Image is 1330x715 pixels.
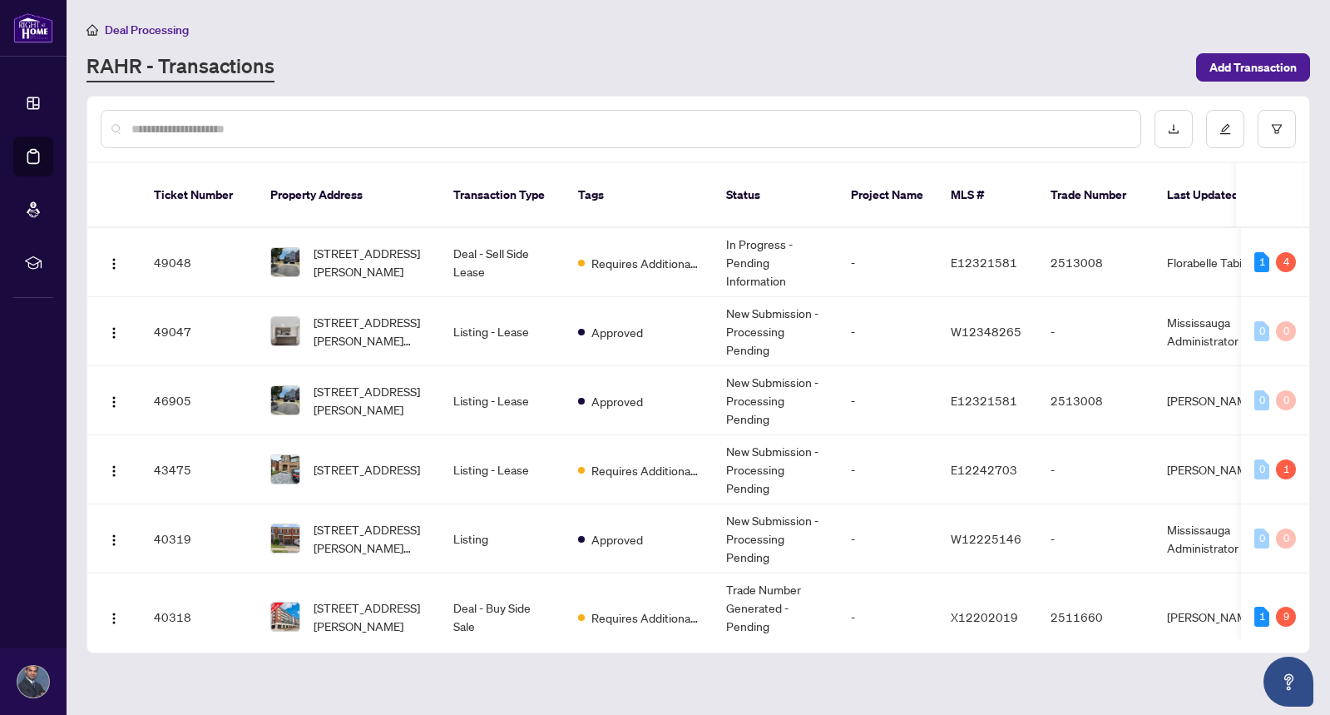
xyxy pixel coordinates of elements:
[591,608,700,627] span: Requires Additional Docs
[1276,390,1296,410] div: 0
[838,435,937,504] td: -
[257,163,440,228] th: Property Address
[101,387,127,414] button: Logo
[713,297,838,366] td: New Submission - Processing Pending
[13,12,53,43] img: logo
[101,603,127,630] button: Logo
[1154,228,1278,297] td: Florabelle Tabije
[1037,366,1154,435] td: 2513008
[591,323,643,341] span: Approved
[314,598,427,635] span: [STREET_ADDRESS][PERSON_NAME]
[713,573,838,661] td: Trade Number Generated - Pending Information
[1037,297,1154,366] td: -
[107,395,121,409] img: Logo
[1154,435,1278,504] td: [PERSON_NAME]
[951,324,1021,339] span: W12348265
[951,255,1017,270] span: E12321581
[1037,504,1154,573] td: -
[271,524,299,553] img: thumbnail-img
[1154,504,1278,573] td: Mississauga Administrator
[1154,573,1278,661] td: [PERSON_NAME]
[141,435,257,504] td: 43475
[107,534,121,547] img: Logo
[1154,110,1193,148] button: download
[937,163,1037,228] th: MLS #
[271,603,299,631] img: thumbnail-img
[713,163,838,228] th: Status
[314,313,427,350] span: [STREET_ADDRESS][PERSON_NAME][PERSON_NAME]
[1154,163,1278,228] th: Last Updated By
[271,455,299,484] img: thumbnail-img
[1196,53,1310,82] button: Add Transaction
[107,257,121,271] img: Logo
[1276,529,1296,549] div: 0
[271,248,299,276] img: thumbnail-img
[1209,54,1297,81] span: Add Transaction
[101,456,127,483] button: Logo
[141,366,257,435] td: 46905
[713,228,838,297] td: In Progress - Pending Information
[838,297,937,366] td: -
[1037,435,1154,504] td: -
[1037,163,1154,228] th: Trade Number
[87,24,98,36] span: home
[1206,110,1244,148] button: edit
[591,461,700,479] span: Requires Additional Docs
[1276,607,1296,627] div: 9
[591,530,643,549] span: Approved
[713,435,838,504] td: New Submission - Processing Pending
[1271,123,1283,135] span: filter
[440,573,565,661] td: Deal - Buy Side Sale
[1037,228,1154,297] td: 2513008
[87,52,274,82] a: RAHR - Transactions
[101,318,127,345] button: Logo
[440,297,565,366] td: Listing - Lease
[565,163,713,228] th: Tags
[951,393,1017,408] span: E12321581
[1254,252,1269,272] div: 1
[314,382,427,419] span: [STREET_ADDRESS][PERSON_NAME]
[141,163,257,228] th: Ticket Number
[838,163,937,228] th: Project Name
[107,612,121,625] img: Logo
[440,366,565,435] td: Listing - Lease
[713,504,838,573] td: New Submission - Processing Pending
[101,525,127,552] button: Logo
[591,254,700,272] span: Requires Additional Docs
[1254,607,1269,627] div: 1
[1263,657,1313,707] button: Open asap
[440,504,565,573] td: Listing
[107,464,121,478] img: Logo
[838,573,937,661] td: -
[101,249,127,276] button: Logo
[314,520,427,557] span: [STREET_ADDRESS][PERSON_NAME][PERSON_NAME]
[951,462,1017,477] span: E12242703
[1276,459,1296,479] div: 1
[17,666,49,698] img: Profile Icon
[591,392,643,410] span: Approved
[314,244,427,281] span: [STREET_ADDRESS][PERSON_NAME]
[1254,459,1269,479] div: 0
[838,504,937,573] td: -
[1154,366,1278,435] td: [PERSON_NAME]
[314,460,420,479] span: [STREET_ADDRESS]
[271,317,299,345] img: thumbnail-img
[1154,297,1278,366] td: Mississauga Administrator
[838,366,937,435] td: -
[951,609,1018,624] span: X12202019
[141,573,257,661] td: 40318
[1168,123,1179,135] span: download
[1258,110,1296,148] button: filter
[440,228,565,297] td: Deal - Sell Side Lease
[1254,321,1269,341] div: 0
[141,297,257,366] td: 49047
[440,163,565,228] th: Transaction Type
[1276,252,1296,272] div: 4
[1254,390,1269,410] div: 0
[1276,321,1296,341] div: 0
[107,326,121,340] img: Logo
[1254,529,1269,549] div: 0
[1037,573,1154,661] td: 2511660
[951,531,1021,546] span: W12225146
[1219,123,1231,135] span: edit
